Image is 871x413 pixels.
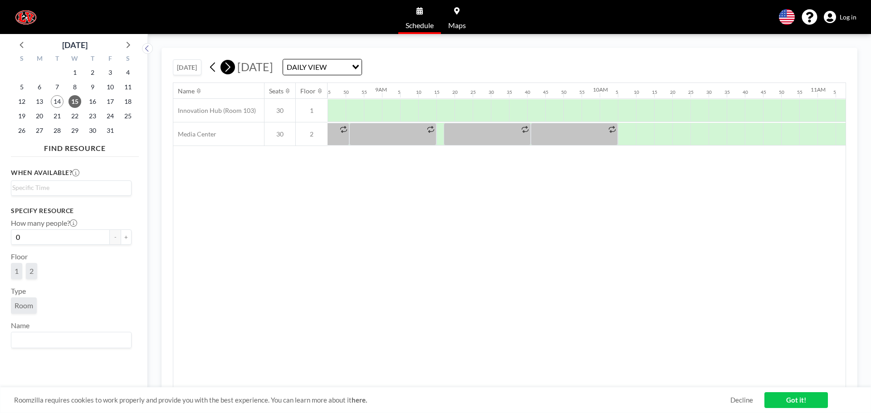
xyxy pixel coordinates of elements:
[579,89,585,95] div: 55
[122,110,134,122] span: Saturday, October 25, 2025
[264,130,295,138] span: 30
[33,81,46,93] span: Monday, October 6, 2025
[122,95,134,108] span: Saturday, October 18, 2025
[104,81,117,93] span: Friday, October 10, 2025
[833,89,836,95] div: 5
[489,89,494,95] div: 30
[730,396,753,404] a: Decline
[173,107,256,115] span: Innovation Hub (Room 103)
[173,59,201,75] button: [DATE]
[104,124,117,137] span: Friday, October 31, 2025
[296,107,328,115] span: 1
[11,287,26,296] label: Type
[69,66,81,79] span: Wednesday, October 1, 2025
[824,11,856,24] a: Log in
[764,392,828,408] a: Got it!
[724,89,730,95] div: 35
[811,86,826,93] div: 11AM
[300,87,316,95] div: Floor
[11,219,77,228] label: How many people?
[31,53,49,65] div: M
[237,60,273,73] span: [DATE]
[616,89,618,95] div: 5
[33,95,46,108] span: Monday, October 13, 2025
[122,66,134,79] span: Saturday, October 4, 2025
[375,86,387,93] div: 9AM
[62,39,88,51] div: [DATE]
[69,95,81,108] span: Wednesday, October 15, 2025
[688,89,694,95] div: 25
[398,89,401,95] div: 5
[352,396,367,404] a: here.
[14,396,730,404] span: Roomzilla requires cookies to work properly and provide you with the best experience. You can lea...
[13,53,31,65] div: S
[283,59,362,75] div: Search for option
[12,183,126,193] input: Search for option
[101,53,119,65] div: F
[743,89,748,95] div: 40
[51,110,64,122] span: Tuesday, October 21, 2025
[561,89,567,95] div: 50
[69,81,81,93] span: Wednesday, October 8, 2025
[285,61,328,73] span: DAILY VIEW
[296,130,328,138] span: 2
[525,89,530,95] div: 40
[110,229,121,245] button: -
[343,89,349,95] div: 50
[12,334,126,346] input: Search for option
[11,140,139,153] h4: FIND RESOURCE
[15,8,37,26] img: organization-logo
[11,321,29,330] label: Name
[269,87,284,95] div: Seats
[11,207,132,215] h3: Specify resource
[470,89,476,95] div: 25
[51,81,64,93] span: Tuesday, October 7, 2025
[86,81,99,93] span: Thursday, October 9, 2025
[264,107,295,115] span: 30
[507,89,512,95] div: 35
[706,89,712,95] div: 30
[779,89,784,95] div: 50
[448,22,466,29] span: Maps
[49,53,66,65] div: T
[416,89,421,95] div: 10
[66,53,84,65] div: W
[122,81,134,93] span: Saturday, October 11, 2025
[543,89,548,95] div: 45
[104,66,117,79] span: Friday, October 3, 2025
[104,95,117,108] span: Friday, October 17, 2025
[29,267,34,275] span: 2
[33,124,46,137] span: Monday, October 27, 2025
[362,89,367,95] div: 55
[797,89,802,95] div: 55
[83,53,101,65] div: T
[11,181,131,194] div: Search for option
[69,124,81,137] span: Wednesday, October 29, 2025
[325,89,331,95] div: 45
[119,53,137,65] div: S
[761,89,766,95] div: 45
[15,301,33,310] span: Room
[634,89,639,95] div: 10
[15,267,19,275] span: 1
[178,87,195,95] div: Name
[86,124,99,137] span: Thursday, October 30, 2025
[329,61,347,73] input: Search for option
[670,89,675,95] div: 20
[840,13,856,21] span: Log in
[86,110,99,122] span: Thursday, October 23, 2025
[452,89,458,95] div: 20
[15,124,28,137] span: Sunday, October 26, 2025
[173,130,216,138] span: Media Center
[652,89,657,95] div: 15
[51,124,64,137] span: Tuesday, October 28, 2025
[15,110,28,122] span: Sunday, October 19, 2025
[11,252,28,261] label: Floor
[434,89,440,95] div: 15
[33,110,46,122] span: Monday, October 20, 2025
[15,95,28,108] span: Sunday, October 12, 2025
[593,86,608,93] div: 10AM
[11,332,131,348] div: Search for option
[406,22,434,29] span: Schedule
[86,66,99,79] span: Thursday, October 2, 2025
